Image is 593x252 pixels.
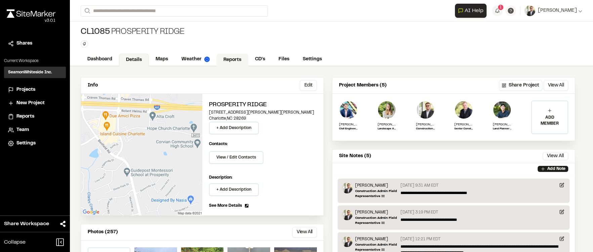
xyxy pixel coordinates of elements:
div: Open AI Assistant [455,4,489,18]
p: Description: [209,175,317,181]
a: CD's [248,53,272,66]
p: Add Note [547,166,565,172]
img: precipai.png [204,57,210,62]
img: User [524,5,535,16]
button: View All [543,152,568,160]
p: Senior Construction Administration Project Manager [454,127,473,131]
a: Maps [149,53,175,66]
span: Collapse [4,238,26,246]
p: Photos (257) [88,229,118,236]
button: View All [292,227,317,238]
img: Brandon Lathrop [493,101,511,119]
p: Charlotte , NC 28269 [209,116,317,122]
a: Settings [296,53,329,66]
button: [PERSON_NAME] [524,5,582,16]
p: Construction Admin Field Representative II [355,189,398,199]
button: Search [81,5,93,16]
img: Colin Brown [342,209,352,220]
button: + Add Description [209,122,259,134]
p: [DATE] 12:21 PM EDT [400,236,440,242]
img: Megan Schoonmaker [377,101,396,119]
a: Reports [8,113,62,120]
p: Current Workspace [4,58,66,64]
a: Team [8,126,62,134]
a: Reports [216,54,248,66]
p: [PERSON_NAME] [493,122,511,127]
p: Project Members (5) [339,82,387,89]
p: ADD MEMBER [532,115,567,127]
p: [STREET_ADDRESS][PERSON_NAME][PERSON_NAME] [209,110,317,116]
p: [PERSON_NAME] [339,122,358,127]
button: View All [544,80,568,91]
p: [PERSON_NAME] [355,236,398,242]
span: Team [16,126,29,134]
p: [PERSON_NAME] [355,209,398,215]
p: Info [88,82,98,89]
div: Prosperity Ridge [81,27,185,38]
span: Shares [16,40,32,47]
span: [PERSON_NAME] [538,7,577,14]
a: Settings [8,140,62,147]
span: Share Workspace [4,220,49,228]
p: [DATE] 9:31 AM EDT [400,183,438,189]
span: 1 [500,4,502,10]
button: Open AI Assistant [455,4,486,18]
button: Edit [300,80,317,91]
p: [PERSON_NAME] [454,122,473,127]
img: Jim Donahoe [454,101,473,119]
a: Shares [8,40,62,47]
span: AI Help [465,7,483,15]
p: Site Notes (5) [339,152,371,160]
p: Contacts: [209,141,228,147]
div: Oh geez...please don't... [7,18,55,24]
img: Colin Brown [342,236,352,247]
img: Trey Little [339,101,358,119]
img: rebrand.png [7,9,55,18]
span: CL1085 [81,27,110,38]
p: [PERSON_NAME] [377,122,396,127]
a: Dashboard [81,53,119,66]
p: Construction Admin Field Representative II [355,215,398,226]
span: Reports [16,113,34,120]
button: 1 [492,5,503,16]
p: [PERSON_NAME] [355,183,398,189]
p: [PERSON_NAME] [416,122,435,127]
button: Edit Tags [81,40,88,48]
span: Projects [16,86,35,93]
button: + Add Description [209,183,259,196]
a: Weather [175,53,216,66]
button: Share Project [499,80,542,91]
span: New Project [16,100,45,107]
h3: SeamonWhiteside Inc. [8,69,52,75]
a: Projects [8,86,62,93]
a: Details [119,54,149,66]
p: [DATE] 3:19 PM EDT [400,209,438,215]
img: Colin Brown [342,183,352,193]
p: Land Planner III [493,127,511,131]
h2: Prosperity Ridge [209,101,317,110]
img: Colin Brown [416,101,435,119]
p: Civil Engineering Team Leader [339,127,358,131]
span: Settings [16,140,36,147]
a: Files [272,53,296,66]
p: Landscape Architecture Project Manager [377,127,396,131]
button: View / Edit Contacts [209,151,263,164]
p: Construction Admin Field Representative II [416,127,435,131]
span: See More Details [209,203,242,209]
a: New Project [8,100,62,107]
